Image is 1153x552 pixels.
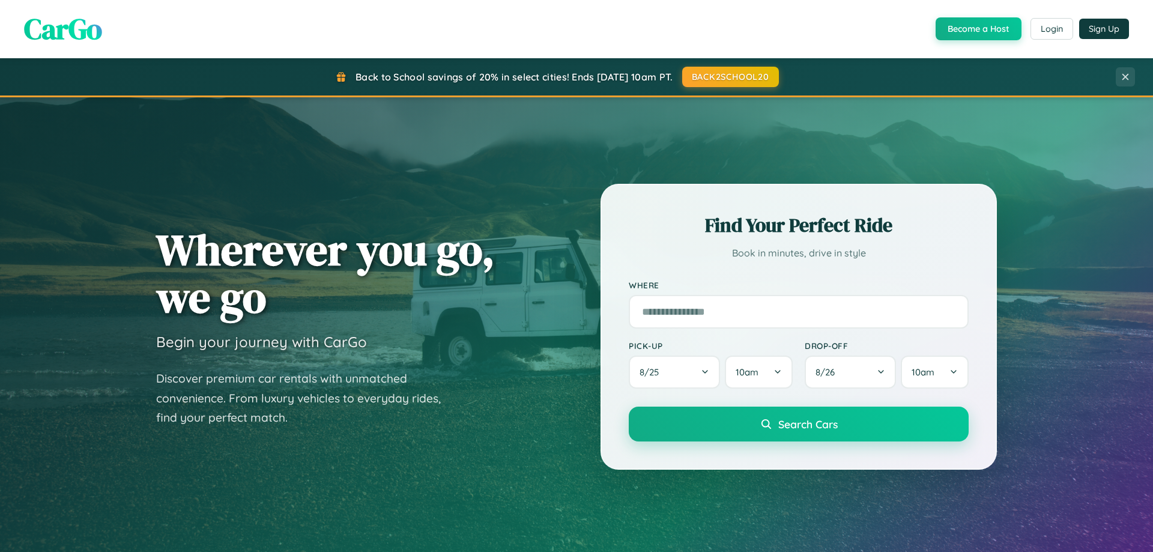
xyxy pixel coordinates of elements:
span: 10am [912,366,934,378]
h1: Wherever you go, we go [156,226,495,321]
span: 8 / 25 [640,366,665,378]
button: 10am [725,356,793,389]
button: 10am [901,356,969,389]
button: Sign Up [1079,19,1129,39]
label: Where [629,280,969,290]
h3: Begin your journey with CarGo [156,333,367,351]
button: Login [1030,18,1073,40]
button: BACK2SCHOOL20 [682,67,779,87]
span: 8 / 26 [816,366,841,378]
span: Back to School savings of 20% in select cities! Ends [DATE] 10am PT. [356,71,673,83]
p: Book in minutes, drive in style [629,244,969,262]
span: CarGo [24,9,102,49]
span: Search Cars [778,417,838,431]
button: Search Cars [629,407,969,441]
p: Discover premium car rentals with unmatched convenience. From luxury vehicles to everyday rides, ... [156,369,456,428]
button: 8/26 [805,356,896,389]
button: Become a Host [936,17,1021,40]
label: Pick-up [629,341,793,351]
span: 10am [736,366,758,378]
label: Drop-off [805,341,969,351]
button: 8/25 [629,356,720,389]
h2: Find Your Perfect Ride [629,212,969,238]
